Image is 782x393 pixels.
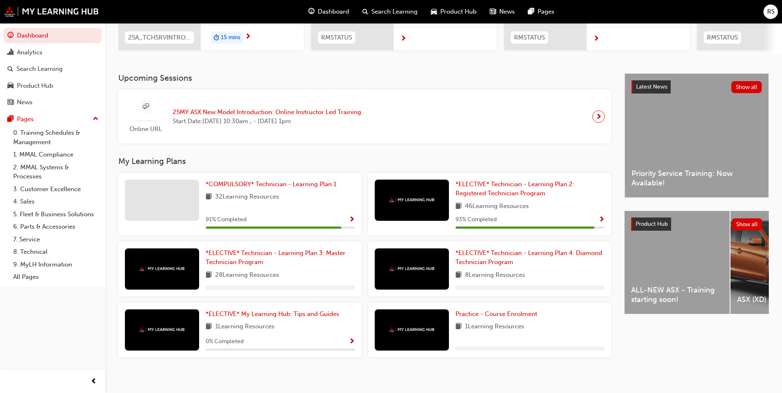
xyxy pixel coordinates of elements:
[362,7,368,17] span: search-icon
[767,7,775,16] span: RS
[206,249,345,266] span: *ELECTIVE* Technician - Learning Plan 3: Master Technician Program
[206,270,212,281] span: book-icon
[125,96,605,137] a: Online URL25MY ASX New Model Introduction: Online Instructor Led TrainingStart Date:[DATE] 10:30a...
[538,7,554,16] span: Pages
[17,98,33,107] div: News
[349,215,355,225] button: Show Progress
[91,377,97,387] span: prev-icon
[215,192,279,202] span: 32 Learning Resources
[7,32,14,40] span: guage-icon
[10,126,102,148] a: 0. Training Schedules & Management
[206,180,336,188] span: *COMPULSORY* Technician - Learning Plan 1
[93,114,99,124] span: up-icon
[10,183,102,196] a: 3. Customer Excellence
[10,161,102,183] a: 2. MMAL Systems & Processes
[7,82,14,90] span: car-icon
[206,309,343,319] a: *ELECTIVE* My Learning Hub: Tips and Guides
[206,215,247,225] span: 91 % Completed
[10,271,102,283] a: All Pages
[10,208,102,221] a: 5. Fleet & Business Solutions
[483,3,521,20] a: news-iconNews
[7,116,14,123] span: pages-icon
[631,218,762,231] a: Product HubShow all
[456,310,537,318] span: Practice - Course Enrolment
[456,201,462,212] span: book-icon
[10,233,102,246] a: 7. Service
[389,197,434,203] img: mmal
[456,270,462,281] span: book-icon
[17,48,42,57] div: Analytics
[3,26,102,112] button: DashboardAnalyticsSearch LearningProduct HubNews
[528,7,534,17] span: pages-icon
[173,108,361,117] span: 25MY ASX New Model Introduction: Online Instructor Led Training
[456,180,605,198] a: *ELECTIVE* Technician - Learning Plan 2: Registered Technician Program
[465,201,529,212] span: 46 Learning Resources
[206,192,212,202] span: book-icon
[302,3,356,20] a: guage-iconDashboard
[636,83,667,90] span: Latest News
[499,7,515,16] span: News
[215,322,275,332] span: 1 Learning Resources
[321,33,352,42] span: RMSTATUS
[731,81,762,93] button: Show all
[356,3,424,20] a: search-iconSearch Learning
[456,180,574,197] span: *ELECTIVE* Technician - Learning Plan 2: Registered Technician Program
[3,78,102,94] a: Product Hub
[389,266,434,271] img: mmal
[707,33,738,42] span: RMSTATUS
[625,211,730,314] a: ALL-NEW ASX - Training starting soon!
[245,33,251,41] span: next-icon
[456,248,605,267] a: *ELECTIVE* Technician - Learning Plan 4: Diamond Technician Program
[318,7,349,16] span: Dashboard
[206,248,355,267] a: *ELECTIVE* Technician - Learning Plan 3: Master Technician Program
[456,309,540,319] a: Practice - Course Enrolment
[514,33,545,42] span: RMSTATUS
[400,35,406,43] span: next-icon
[143,102,149,112] span: sessionType_ONLINE_URL-icon
[10,246,102,258] a: 8. Technical
[3,112,102,127] button: Pages
[636,220,668,227] span: Product Hub
[521,3,561,20] a: pages-iconPages
[7,65,13,73] span: search-icon
[596,111,602,122] span: next-icon
[10,258,102,271] a: 9. MyLH Information
[17,115,34,124] div: Pages
[16,64,63,74] div: Search Learning
[763,5,778,19] button: RS
[3,61,102,77] a: Search Learning
[221,33,240,42] span: 15 mins
[465,270,525,281] span: 8 Learning Resources
[308,7,315,17] span: guage-icon
[125,124,166,134] span: Online URL
[456,322,462,332] span: book-icon
[632,80,762,94] a: Latest NewsShow all
[17,81,53,91] div: Product Hub
[139,327,185,332] img: mmal
[4,6,99,17] img: mmal
[10,195,102,208] a: 4. Sales
[732,218,763,230] button: Show all
[10,220,102,233] a: 6. Parts & Accessories
[128,33,191,42] span: 25A_TCHSRVINTRO_M
[349,338,355,346] span: Show Progress
[139,266,185,271] img: mmal
[593,35,599,43] span: next-icon
[206,310,339,318] span: *ELECTIVE* My Learning Hub: Tips and Guides
[431,7,437,17] span: car-icon
[118,157,611,166] h3: My Learning Plans
[456,215,497,225] span: 93 % Completed
[173,117,361,126] span: Start Date: [DATE] 10:30am , - [DATE] 1pm
[7,49,14,56] span: chart-icon
[456,249,602,266] span: *ELECTIVE* Technician - Learning Plan 4: Diamond Technician Program
[349,337,355,347] button: Show Progress
[7,99,14,106] span: news-icon
[349,216,355,224] span: Show Progress
[599,215,605,225] button: Show Progress
[631,285,723,304] span: ALL-NEW ASX - Training starting soon!
[206,180,340,189] a: *COMPULSORY* Technician - Learning Plan 1
[214,33,219,43] span: duration-icon
[215,270,279,281] span: 28 Learning Resources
